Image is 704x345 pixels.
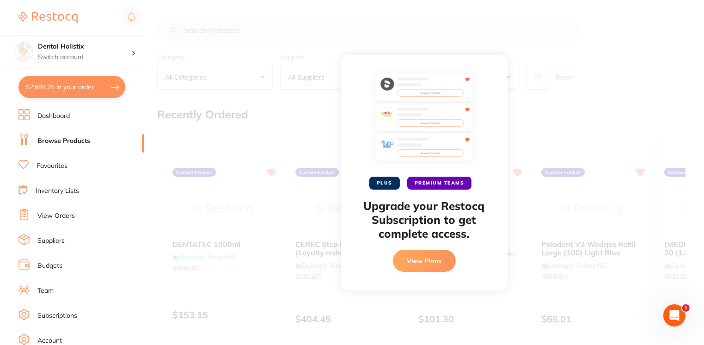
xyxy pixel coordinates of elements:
[376,73,473,166] img: favourites-preview.svg
[37,136,90,146] a: Browse Products
[37,161,67,171] a: Favourites
[37,261,62,271] a: Budgets
[37,211,75,221] a: View Orders
[682,304,690,312] span: 1
[18,12,78,23] img: Restocq Logo
[663,304,686,327] iframe: Intercom live chat
[407,177,472,190] span: PREMIUM TEAMS
[393,250,456,272] button: View Plans
[37,236,65,246] a: Suppliers
[38,42,131,51] h4: Dental Holistix
[37,111,70,121] a: Dashboard
[14,43,33,61] img: Dental Holistix
[37,286,54,296] a: Team
[37,311,77,320] a: Subscriptions
[369,177,400,190] span: PLUS
[38,53,131,62] p: Switch account
[360,199,489,240] h2: Upgrade your Restocq Subscription to get complete access.
[18,7,78,28] a: Restocq Logo
[36,186,79,196] a: Inventory Lists
[18,76,125,98] button: $2,884.75 in your order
